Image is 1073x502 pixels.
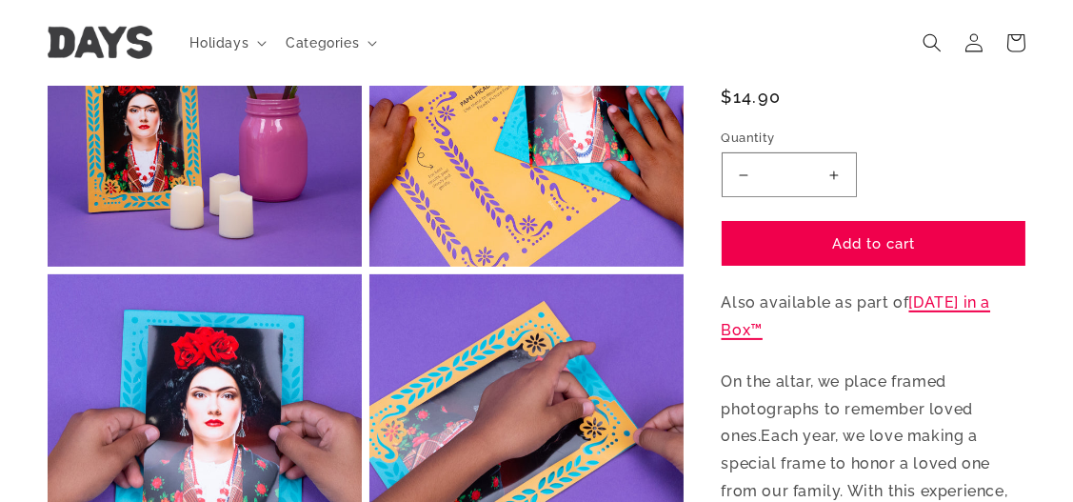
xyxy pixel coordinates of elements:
span: On the altar, we place framed photographs to remember loved ones. [722,372,973,446]
summary: Search [911,22,953,64]
button: Add to cart [722,222,1025,267]
img: Days United [48,27,152,60]
summary: Holidays [179,23,275,63]
label: Quantity [722,129,1025,148]
span: $14.90 [722,84,782,110]
span: Holidays [190,34,249,51]
span: Categories [286,34,359,51]
summary: Categories [274,23,385,63]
